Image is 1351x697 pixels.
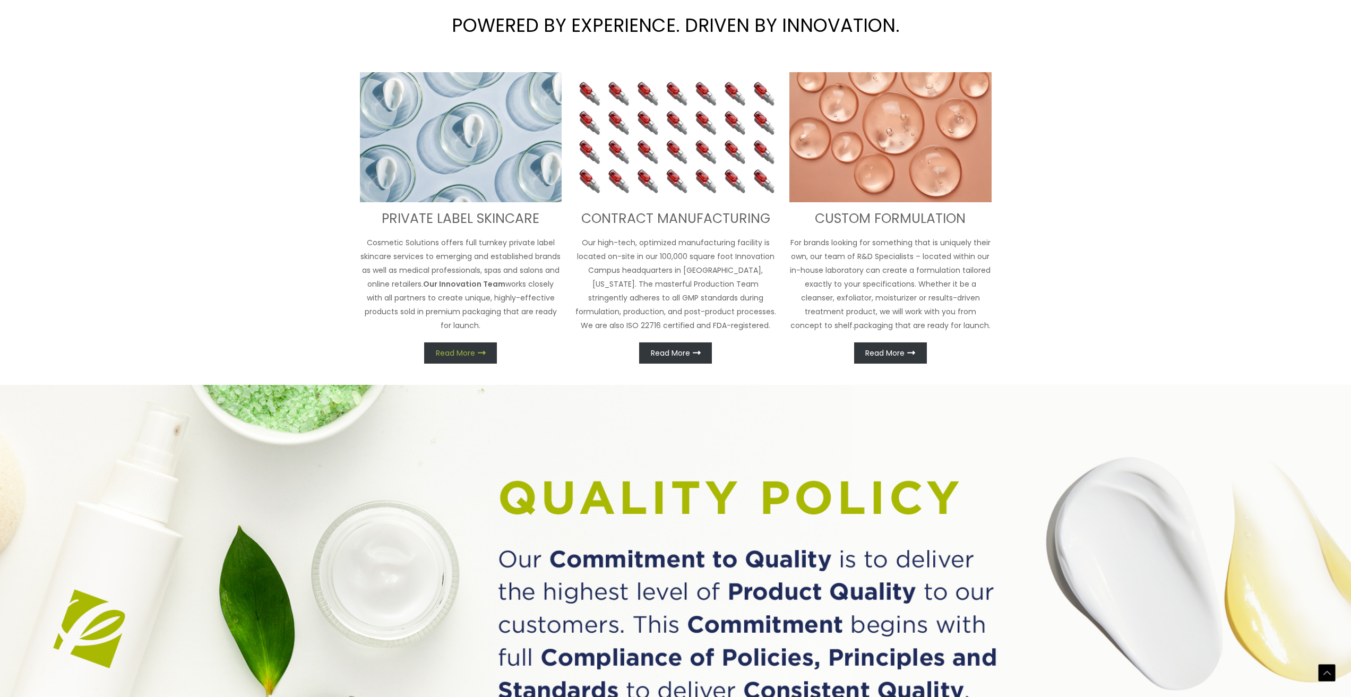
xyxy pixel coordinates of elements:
[789,210,992,228] h3: CUSTOM FORMULATION
[436,349,475,357] span: Read More
[360,236,562,332] p: Cosmetic Solutions offers full turnkey private label skincare services to emerging and establishe...
[789,72,992,203] img: Custom Formulation
[574,210,777,228] h3: CONTRACT MANUFACTURING
[865,349,905,357] span: Read More
[789,236,992,332] p: For brands looking for something that is uniquely their own, our team of R&D Specialists – locate...
[360,210,562,228] h3: PRIVATE LABEL SKINCARE
[651,349,690,357] span: Read More
[574,72,777,203] img: Contract Manufacturing
[639,342,712,364] a: Read More
[854,342,927,364] a: Read More
[423,279,505,289] strong: Our Innovation Team
[424,342,497,364] a: Read More
[574,236,777,332] p: Our high-tech, optimized manufacturing facility is located on-site in our 100,000 square foot Inn...
[360,72,562,203] img: turnkey private label skincare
